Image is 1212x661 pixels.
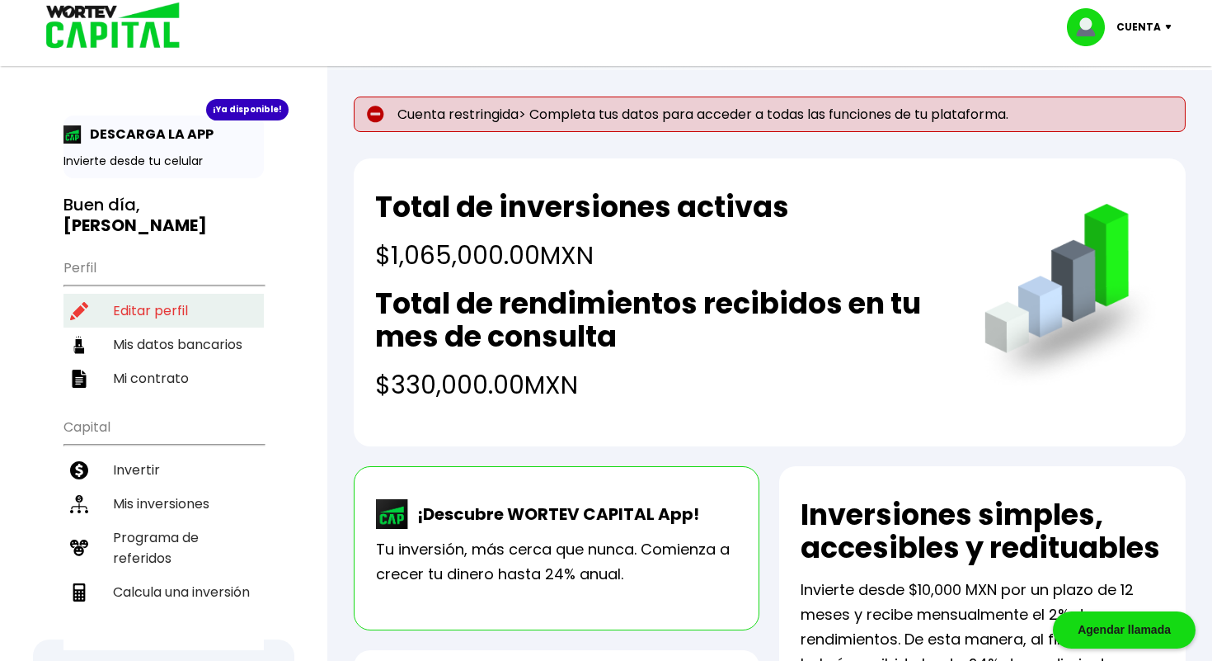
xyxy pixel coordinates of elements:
[1053,611,1196,649] div: Agendar llamada
[70,495,88,513] img: inversiones-icon.6695dc30.svg
[63,195,264,236] h3: Buen día,
[367,106,384,123] img: error-circle.027baa21.svg
[409,502,699,526] p: ¡Descubre WORTEV CAPITAL App!
[63,153,264,170] p: Invierte desde tu celular
[354,97,1186,132] p: Cuenta restringida> Completa tus datos para acceder a todas las funciones de tu plataforma.
[375,237,789,274] h4: $1,065,000.00 MXN
[63,249,264,395] ul: Perfil
[70,539,88,557] img: recomiendanos-icon.9b8e9327.svg
[376,499,409,529] img: wortev-capital-app-icon
[70,370,88,388] img: contrato-icon.f2db500c.svg
[63,294,264,328] a: Editar perfil
[70,583,88,602] img: calculadora-icon.17d418c4.svg
[1116,15,1161,40] p: Cuenta
[63,487,264,521] a: Mis inversiones
[70,336,88,354] img: datos-icon.10cf9172.svg
[82,124,214,144] p: DESCARGA LA APP
[977,204,1164,391] img: grafica.516fef24.png
[63,214,207,237] b: [PERSON_NAME]
[63,575,264,609] a: Calcula una inversión
[70,302,88,320] img: editar-icon.952d3147.svg
[1067,8,1116,46] img: profile-image
[70,461,88,479] img: invertir-icon.b3b967d7.svg
[63,521,264,575] a: Programa de referidos
[63,328,264,361] a: Mis datos bancarios
[376,537,738,587] p: Tu inversión, más cerca que nunca. Comienza a crecer tu dinero hasta 24% anual.
[206,99,289,120] div: ¡Ya disponible!
[375,191,789,224] h2: Total de inversiones activas
[63,361,264,395] a: Mi contrato
[63,408,264,650] ul: Capital
[63,125,82,144] img: app-icon
[1161,25,1183,30] img: icon-down
[375,287,951,353] h2: Total de rendimientos recibidos en tu mes de consulta
[63,453,264,487] a: Invertir
[375,366,951,404] h4: $330,000.00 MXN
[801,498,1164,564] h2: Inversiones simples, accesibles y redituables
